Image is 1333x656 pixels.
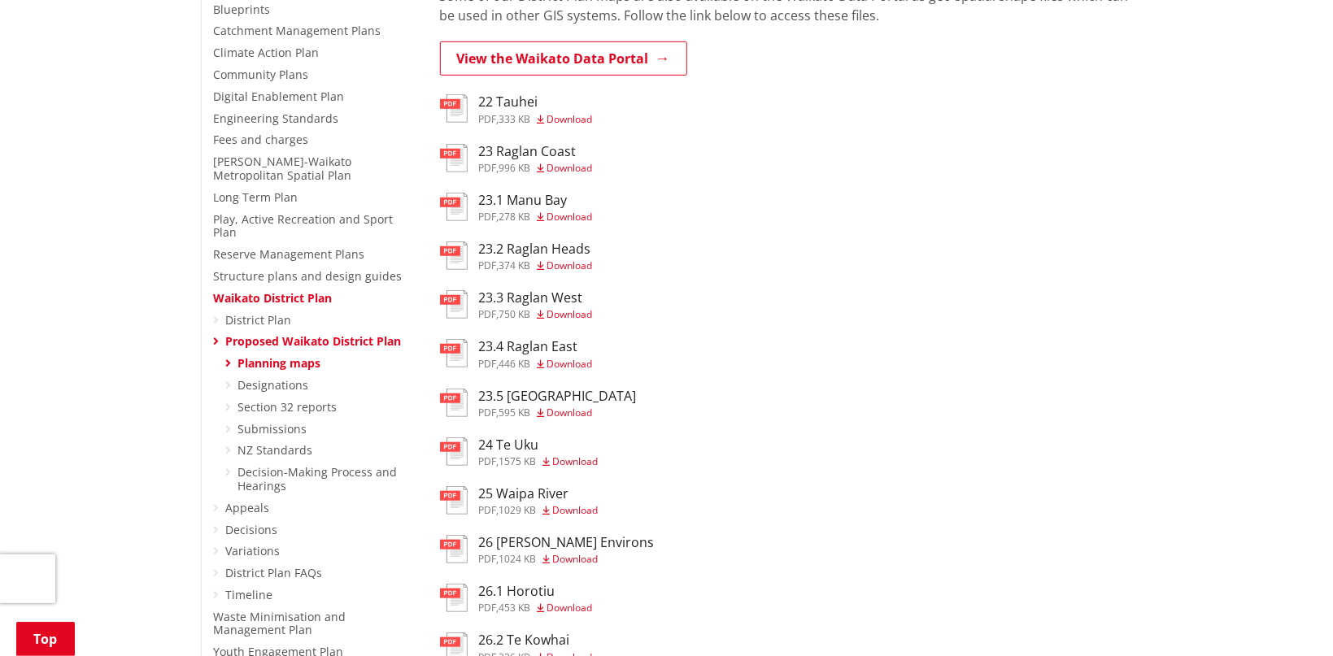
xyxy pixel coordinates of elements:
[547,112,593,126] span: Download
[214,67,309,82] a: Community Plans
[547,210,593,224] span: Download
[440,584,468,612] img: document-pdf.svg
[226,312,292,328] a: District Plan
[499,258,531,272] span: 374 KB
[440,535,468,563] img: document-pdf.svg
[479,310,593,319] div: ,
[214,268,403,284] a: Structure plans and design guides
[499,161,531,175] span: 996 KB
[440,290,593,319] a: 23.3 Raglan West pdf,750 KB Download
[226,522,278,537] a: Decisions
[238,421,307,437] a: Submissions
[214,132,309,147] a: Fees and charges
[479,554,655,564] div: ,
[214,45,320,60] a: Climate Action Plan
[479,144,593,159] h3: 23 Raglan Coast
[238,464,398,493] a: Decision-Making Process and Hearings
[547,258,593,272] span: Download
[499,357,531,371] span: 446 KB
[214,246,365,262] a: Reserve Management Plans
[440,437,468,466] img: document-pdf.svg
[479,94,593,110] h3: 22 Tauhei
[440,41,687,76] a: View the Waikato Data Portal
[479,357,497,371] span: pdf
[479,307,497,321] span: pdf
[499,307,531,321] span: 750 KB
[547,161,593,175] span: Download
[479,506,599,515] div: ,
[547,357,593,371] span: Download
[214,189,298,205] a: Long Term Plan
[547,307,593,321] span: Download
[479,241,593,257] h3: 23.2 Raglan Heads
[214,609,346,638] a: Waste Minimisation and Management Plan
[214,2,271,17] a: Blueprints
[440,339,593,368] a: 23.4 Raglan East pdf,446 KB Download
[440,486,468,515] img: document-pdf.svg
[440,535,655,564] a: 26 [PERSON_NAME] Environs pdf,1024 KB Download
[479,261,593,271] div: ,
[440,144,468,172] img: document-pdf.svg
[479,632,593,648] h3: 26.2 Te Kowhai
[238,442,313,458] a: NZ Standards
[214,154,352,183] a: [PERSON_NAME]-Waikato Metropolitan Spatial Plan
[479,339,593,354] h3: 23.4 Raglan East
[479,552,497,566] span: pdf
[440,339,468,367] img: document-pdf.svg
[226,333,402,349] a: Proposed Waikato District Plan
[479,601,497,615] span: pdf
[238,355,321,371] a: Planning maps
[479,210,497,224] span: pdf
[440,584,593,613] a: 26.1 Horotiu pdf,453 KB Download
[479,486,599,502] h3: 25 Waipa River
[479,212,593,222] div: ,
[499,112,531,126] span: 333 KB
[226,543,281,558] a: Variations
[226,587,273,602] a: Timeline
[479,359,593,369] div: ,
[499,454,537,468] span: 1575 KB
[479,258,497,272] span: pdf
[547,406,593,419] span: Download
[440,193,468,221] img: document-pdf.svg
[479,115,593,124] div: ,
[238,399,338,415] a: Section 32 reports
[499,601,531,615] span: 453 KB
[440,241,468,270] img: document-pdf.svg
[479,503,497,517] span: pdf
[214,111,339,126] a: Engineering Standards
[440,241,593,271] a: 23.2 Raglan Heads pdf,374 KB Download
[479,389,637,404] h3: 23.5 [GEOGRAPHIC_DATA]
[479,408,637,418] div: ,
[440,94,593,124] a: 22 Tauhei pdf,333 KB Download
[479,535,655,550] h3: 26 [PERSON_NAME] Environs
[479,112,497,126] span: pdf
[553,503,599,517] span: Download
[440,437,599,467] a: 24 Te Uku pdf,1575 KB Download
[499,503,537,517] span: 1029 KB
[214,290,333,306] a: Waikato District Plan
[479,454,497,468] span: pdf
[479,193,593,208] h3: 23.1 Manu Bay
[553,552,599,566] span: Download
[440,389,468,417] img: document-pdf.svg
[226,500,270,515] a: Appeals
[479,163,593,173] div: ,
[479,457,599,467] div: ,
[547,601,593,615] span: Download
[499,552,537,566] span: 1024 KB
[440,486,599,515] a: 25 Waipa River pdf,1029 KB Download
[440,144,593,173] a: 23 Raglan Coast pdf,996 KB Download
[479,161,497,175] span: pdf
[1258,588,1317,646] iframe: Messenger Launcher
[499,406,531,419] span: 595 KB
[214,211,394,241] a: Play, Active Recreation and Sport Plan
[440,290,468,319] img: document-pdf.svg
[479,584,593,599] h3: 26.1 Horotiu
[214,23,381,38] a: Catchment Management Plans
[479,290,593,306] h3: 23.3 Raglan West
[553,454,599,468] span: Download
[238,377,309,393] a: Designations
[16,622,75,656] a: Top
[479,437,599,453] h3: 24 Te Uku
